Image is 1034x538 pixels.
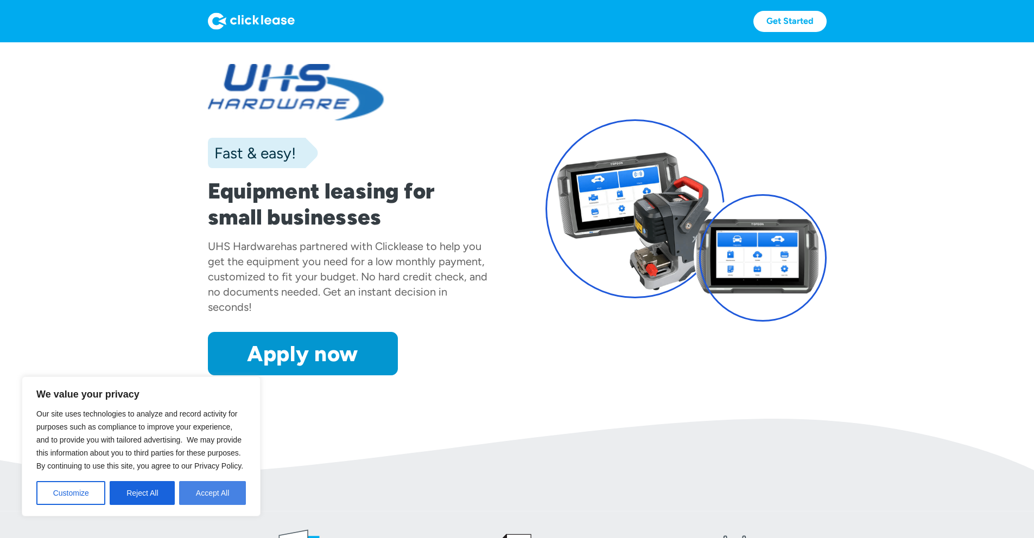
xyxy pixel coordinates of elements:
[208,332,398,375] a: Apply now
[208,178,489,230] h1: Equipment leasing for small businesses
[208,240,281,253] div: UHS Hardware
[36,388,246,401] p: We value your privacy
[208,240,487,313] div: has partnered with Clicklease to help you get the equipment you need for a low monthly payment, c...
[179,481,246,505] button: Accept All
[208,142,296,164] div: Fast & easy!
[36,409,243,470] span: Our site uses technologies to analyze and record activity for purposes such as compliance to impr...
[22,376,261,516] div: We value your privacy
[36,481,105,505] button: Customize
[208,12,295,30] img: Logo
[110,481,175,505] button: Reject All
[753,11,827,32] a: Get Started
